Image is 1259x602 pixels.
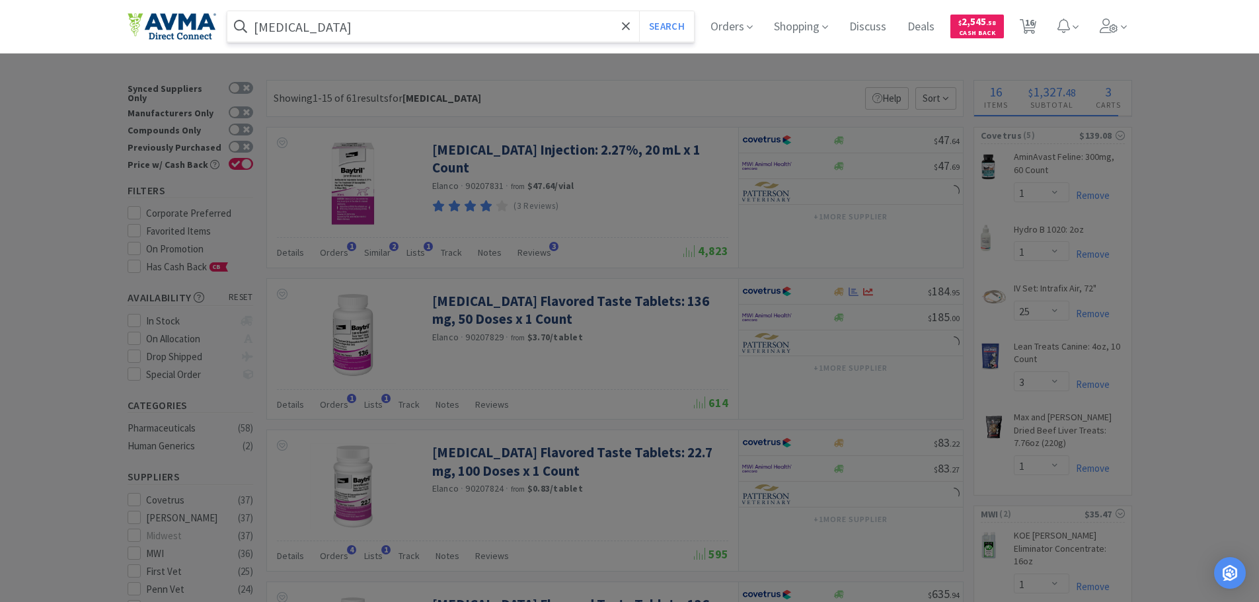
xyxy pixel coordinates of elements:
[950,9,1004,44] a: $2,545.58Cash Back
[227,11,695,42] input: Search by item, sku, manufacturer, ingredient, size...
[902,21,940,33] a: Deals
[958,15,996,28] span: 2,545
[1214,557,1246,589] div: Open Intercom Messenger
[958,19,962,27] span: $
[986,19,996,27] span: . 58
[1014,22,1042,34] a: 16
[639,11,694,42] button: Search
[958,30,996,38] span: Cash Back
[844,21,892,33] a: Discuss
[128,13,216,40] img: e4e33dab9f054f5782a47901c742baa9_102.png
